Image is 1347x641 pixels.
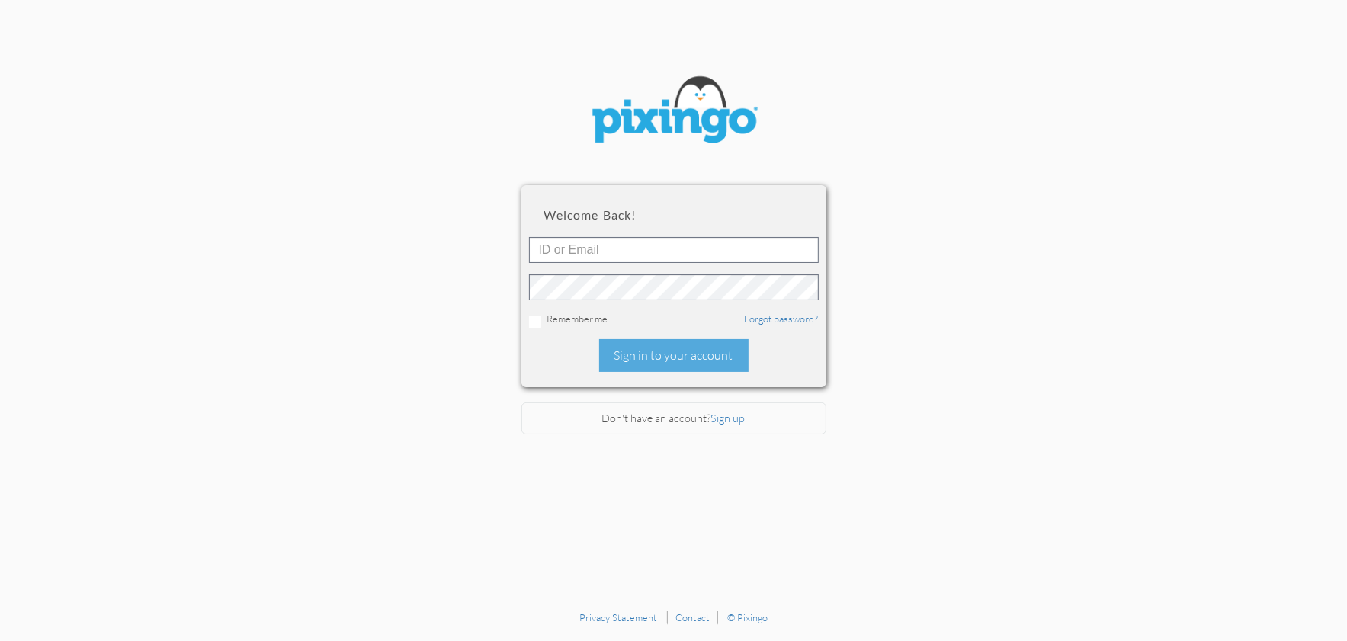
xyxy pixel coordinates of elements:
[582,69,765,155] img: pixingo logo
[579,611,657,623] a: Privacy Statement
[544,208,803,222] h2: Welcome back!
[745,312,819,325] a: Forgot password?
[521,402,826,435] div: Don't have an account?
[529,312,819,328] div: Remember me
[529,237,819,263] input: ID or Email
[711,412,746,425] a: Sign up
[599,339,749,372] div: Sign in to your account
[727,611,768,623] a: © Pixingo
[675,611,710,623] a: Contact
